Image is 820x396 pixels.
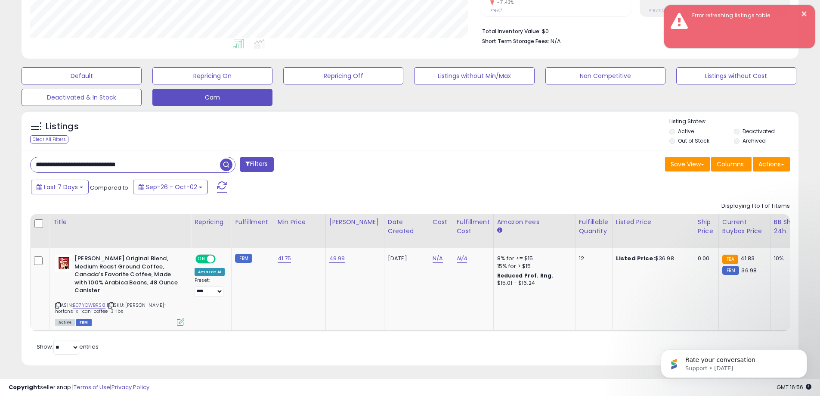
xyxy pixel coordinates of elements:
[388,218,425,236] div: Date Created
[722,266,739,275] small: FBM
[482,28,541,35] b: Total Inventory Value:
[329,218,381,227] div: [PERSON_NAME]
[44,183,78,191] span: Last 7 Days
[433,218,449,227] div: Cost
[743,128,775,135] label: Deactivated
[774,255,802,262] div: 10%
[678,137,709,144] label: Out of Stock
[497,262,569,270] div: 15% for > $15
[678,128,694,135] label: Active
[433,254,443,263] a: N/A
[195,268,225,276] div: Amazon AI
[152,89,272,106] button: Cam
[497,255,569,262] div: 8% for <= $15
[676,67,796,84] button: Listings without Cost
[717,160,744,168] span: Columns
[9,384,149,392] div: seller snap | |
[414,67,534,84] button: Listings without Min/Max
[616,255,687,262] div: $36.98
[686,12,808,20] div: Error refreshing listings table
[698,218,715,236] div: Ship Price
[545,67,665,84] button: Non Competitive
[146,183,197,191] span: Sep-26 - Oct-02
[490,8,502,13] small: Prev: 7
[195,278,225,297] div: Preset:
[74,255,179,297] b: [PERSON_NAME] Original Blend, Medium Roast Ground Coffee, Canada’s Favorite Coffee, Made with 100...
[457,254,467,263] a: N/A
[55,255,184,325] div: ASIN:
[22,89,142,106] button: Deactivated & In Stock
[53,218,187,227] div: Title
[497,272,554,279] b: Reduced Prof. Rng.
[457,218,490,236] div: Fulfillment Cost
[30,135,68,143] div: Clear All Filters
[278,254,291,263] a: 41.75
[235,218,270,227] div: Fulfillment
[740,254,755,262] span: 41.83
[22,67,142,84] button: Default
[74,383,110,391] a: Terms of Use
[649,8,666,13] small: Prev: N/A
[669,118,798,126] p: Listing States:
[133,180,208,194] button: Sep-26 - Oct-02
[235,254,252,263] small: FBM
[579,218,609,236] div: Fulfillable Quantity
[55,255,72,272] img: 41YAWOqt1NL._SL40_.jpg
[665,157,710,171] button: Save View
[616,254,655,262] b: Listed Price:
[774,218,805,236] div: BB Share 24h.
[721,202,790,210] div: Displaying 1 to 1 of 1 items
[753,157,790,171] button: Actions
[648,331,820,392] iframe: Intercom notifications message
[711,157,752,171] button: Columns
[497,280,569,287] div: $15.01 - $16.24
[90,184,130,192] span: Compared to:
[388,255,422,262] div: [DATE]
[9,383,40,391] strong: Copyright
[55,302,167,315] span: | SKU: [PERSON_NAME]-hortons-xl-can-coffee-3-lbs
[73,302,105,309] a: B07YCWBRS8
[214,256,228,263] span: OFF
[497,227,502,234] small: Amazon Fees.
[111,383,149,391] a: Privacy Policy
[329,254,345,263] a: 49.99
[722,255,738,264] small: FBA
[616,218,690,227] div: Listed Price
[37,343,99,351] span: Show: entries
[196,256,207,263] span: ON
[743,137,766,144] label: Archived
[240,157,273,172] button: Filters
[741,266,757,274] span: 36.98
[551,37,561,45] span: N/A
[722,218,767,236] div: Current Buybox Price
[698,255,712,262] div: 0.00
[152,67,272,84] button: Repricing On
[278,218,322,227] div: Min Price
[497,218,572,227] div: Amazon Fees
[76,319,92,326] span: FBM
[801,9,808,19] button: ×
[482,25,783,36] li: $0
[46,121,79,133] h5: Listings
[482,37,549,45] b: Short Term Storage Fees:
[55,319,75,326] span: All listings currently available for purchase on Amazon
[579,255,606,262] div: 12
[195,218,228,227] div: Repricing
[283,67,403,84] button: Repricing Off
[31,180,89,194] button: Last 7 Days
